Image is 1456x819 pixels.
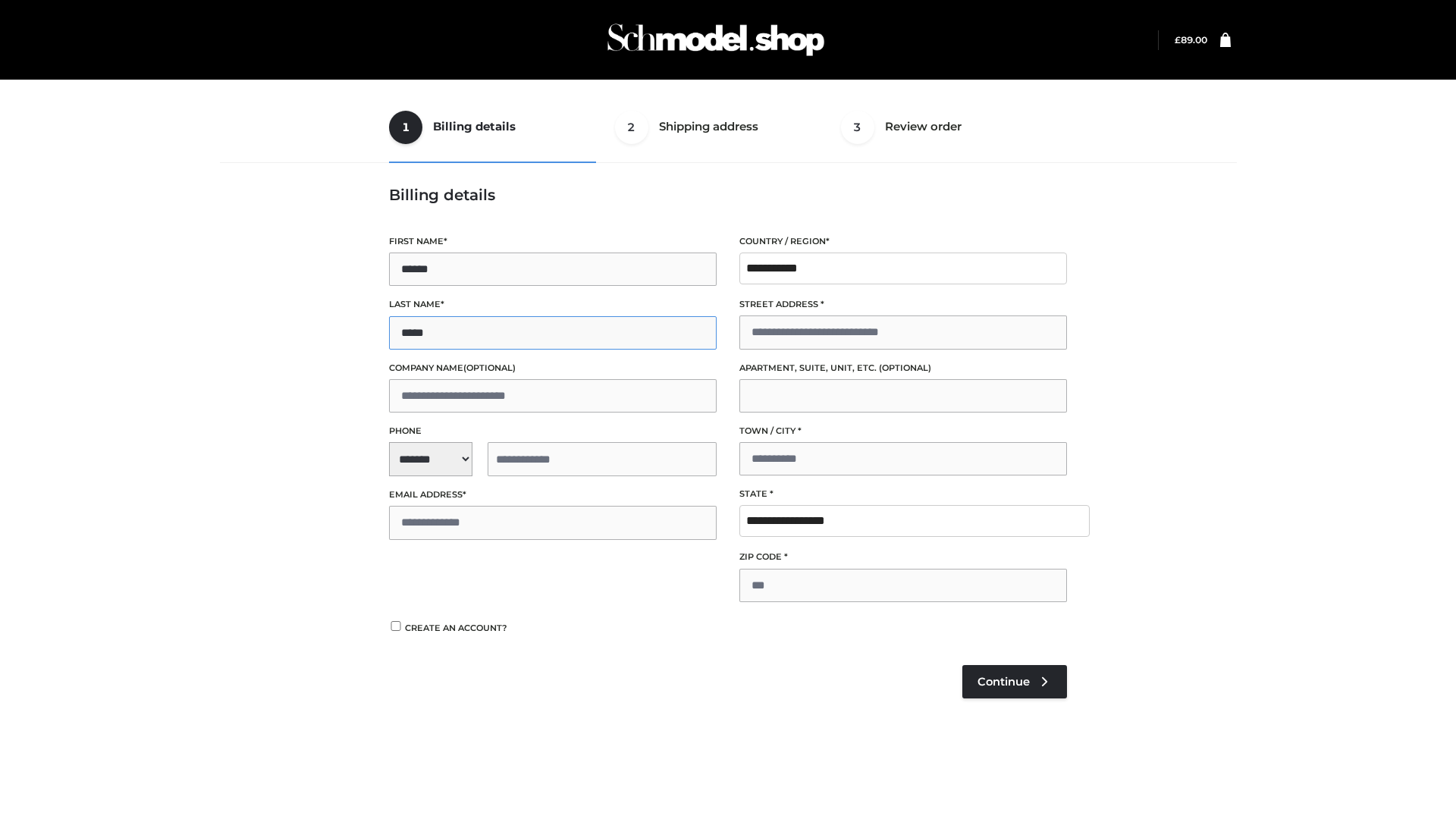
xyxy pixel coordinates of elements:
label: Company name [389,361,717,375]
input: Create an account? [389,621,403,631]
span: £ [1175,34,1181,45]
span: Create an account? [405,623,507,633]
a: Continue [962,665,1067,698]
label: ZIP Code [739,550,1067,564]
label: Email address [389,488,717,502]
label: Town / City [739,424,1067,438]
a: £89.00 [1175,34,1207,45]
span: (optional) [463,362,516,373]
label: First name [389,234,717,249]
label: Street address [739,297,1067,312]
bdi: 89.00 [1175,34,1207,45]
span: Continue [977,675,1030,689]
label: Last name [389,297,717,312]
label: Country / Region [739,234,1067,249]
span: (optional) [879,362,931,373]
h3: Billing details [389,186,1067,204]
img: Schmodel Admin 964 [602,10,830,70]
label: Phone [389,424,717,438]
label: State [739,487,1067,501]
label: Apartment, suite, unit, etc. [739,361,1067,375]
